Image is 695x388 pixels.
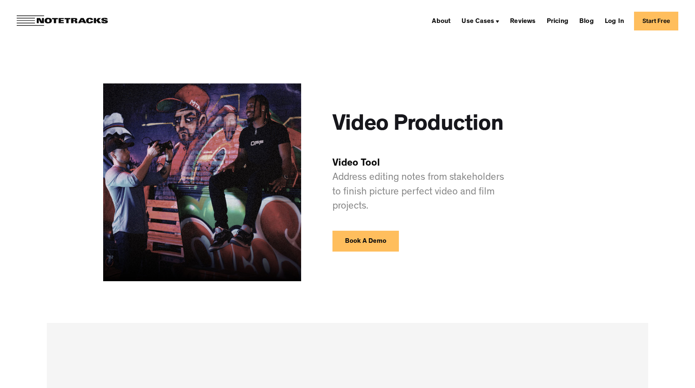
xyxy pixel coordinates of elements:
a: Book A Demo [332,231,399,252]
a: Log In [601,14,627,28]
span: Video Tool [332,159,380,169]
a: About [429,14,454,28]
a: Reviews [507,14,539,28]
h1: Video Production [332,113,503,138]
div: Use Cases [462,18,494,25]
p: Address editing notes from stakeholders to finish picture perfect video and film projects. [332,157,508,214]
a: Pricing [543,14,572,28]
a: Blog [576,14,597,28]
a: Start Free [634,12,678,30]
